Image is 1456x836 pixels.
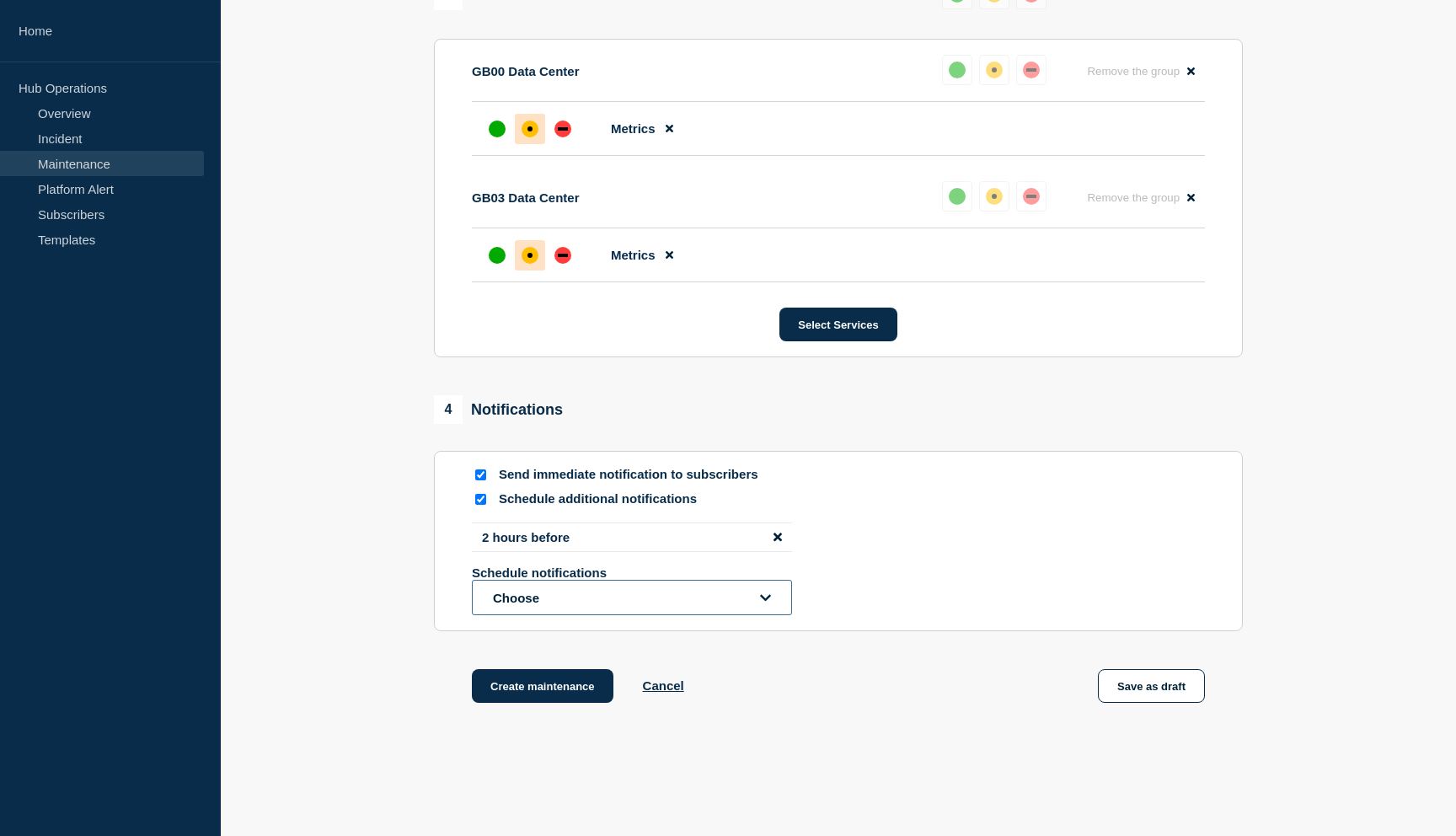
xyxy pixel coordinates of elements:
div: up [949,188,966,205]
button: down [1016,181,1046,212]
div: Notifications [434,395,563,424]
p: Schedule additional notifications [499,491,768,507]
button: Select Services [779,308,897,341]
button: disable notification 2 hours before [773,530,782,544]
li: 2 hours before [472,522,792,552]
div: up [949,62,966,78]
button: Remove the group [1077,55,1205,88]
button: up [942,55,972,85]
p: Send immediate notification to subscribers [499,467,768,483]
p: GB00 Data Center [472,64,580,78]
div: down [554,247,571,264]
div: up [489,247,506,264]
div: down [554,121,571,137]
div: affected [522,247,538,264]
button: open dropdown [472,580,792,615]
button: Remove the group [1077,181,1205,214]
button: Create maintenance [472,669,613,703]
button: affected [979,181,1009,212]
button: Save as draft [1098,669,1205,703]
input: Send immediate notification to subscribers [475,469,486,480]
div: up [489,121,506,137]
button: down [1016,55,1046,85]
button: Cancel [643,678,684,693]
button: affected [979,55,1009,85]
span: Remove the group [1087,65,1180,78]
p: GB03 Data Center [472,190,580,205]
div: down [1023,62,1040,78]
span: Remove the group [1087,191,1180,204]
div: affected [986,188,1003,205]
span: Metrics [611,248,656,262]
div: affected [522,121,538,137]
div: affected [986,62,1003,78]
span: 4 [434,395,463,424]
div: down [1023,188,1040,205]
input: Schedule additional notifications [475,494,486,505]
button: up [942,181,972,212]
span: Metrics [611,121,656,136]
p: Schedule notifications [472,565,741,580]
